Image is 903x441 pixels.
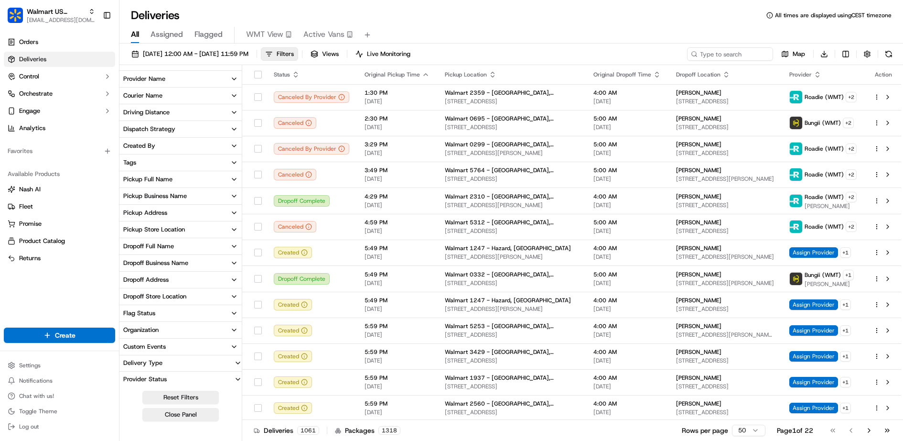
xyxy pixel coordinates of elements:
span: Flagged [194,29,223,40]
div: Canceled [274,221,316,232]
span: All times are displayed using CEST timezone [775,11,892,19]
span: 5:59 PM [365,374,430,382]
span: Active Vans [303,29,344,40]
button: +2 [843,118,854,128]
span: Orchestrate [19,89,53,98]
span: Engage [19,107,40,115]
span: [PERSON_NAME] [676,322,721,330]
span: Toggle Theme [19,408,57,415]
button: Promise [4,216,115,232]
span: [DATE] [365,149,430,157]
span: Map [793,50,805,58]
div: Created [274,402,312,414]
button: Pickup Business Name [119,188,242,204]
span: [PERSON_NAME] [676,374,721,382]
img: roadie-logo-v2.jpg [790,220,802,233]
img: roadie-logo-v2.jpg [790,195,802,207]
span: Assigned [150,29,183,40]
span: Walmart 1937 - [GEOGRAPHIC_DATA], [GEOGRAPHIC_DATA] [445,374,578,382]
span: Assign Provider [789,403,838,413]
button: [EMAIL_ADDRESS][DOMAIN_NAME] [27,16,95,24]
span: [PERSON_NAME] [805,280,854,288]
div: Created [274,376,312,388]
button: Organization [119,322,242,338]
button: Canceled [274,117,316,129]
span: [DATE] [365,305,430,313]
button: +1 [840,325,851,336]
span: [PERSON_NAME] [676,89,721,97]
button: +2 [846,169,857,180]
span: 5:00 AM [593,219,661,226]
span: Status [274,71,290,78]
button: Courier Name [119,88,242,104]
button: Settings [4,359,115,372]
span: [DATE] [593,331,661,339]
span: [DATE] [593,357,661,364]
span: [STREET_ADDRESS] [445,357,578,364]
div: Delivery Type [119,359,166,367]
span: [DATE] [365,123,430,131]
span: 4:00 AM [593,244,661,252]
span: [PERSON_NAME] [805,202,857,210]
span: 5:49 PM [365,271,430,278]
span: 4:00 AM [593,322,661,330]
button: Provider Status [119,372,242,387]
span: Walmart 2359 - [GEOGRAPHIC_DATA], [GEOGRAPHIC_DATA] [445,89,578,97]
span: [PERSON_NAME] [676,271,721,278]
span: Notifications [19,377,53,385]
div: 1318 [378,426,400,435]
img: roadie-logo-v2.jpg [790,168,802,181]
span: [DATE] [365,383,430,390]
div: Custom Events [123,342,166,351]
span: Deliveries [19,55,46,64]
span: Nash AI [19,185,41,194]
div: We're available if you need us! [32,100,121,108]
span: [STREET_ADDRESS] [445,408,578,416]
button: Dropoff Address [119,272,242,288]
div: Driving Distance [123,108,170,117]
span: [DATE] [593,175,661,183]
span: [DATE] [365,408,430,416]
span: [STREET_ADDRESS] [445,123,578,131]
span: [PERSON_NAME] [676,244,721,252]
button: Fleet [4,199,115,214]
input: Type to search [687,47,773,61]
button: Start new chat [162,94,174,105]
span: [STREET_ADDRESS] [445,331,578,339]
button: Create [4,328,115,343]
div: Courier Name [123,91,162,100]
span: [STREET_ADDRESS] [676,227,774,235]
button: +2 [846,92,857,102]
span: [STREET_ADDRESS][PERSON_NAME] [445,201,578,209]
span: [DATE] 12:00 AM - [DATE] 11:59 PM [143,50,248,58]
div: Deliveries [254,426,319,435]
img: Walmart US Stores [8,8,23,23]
button: Pickup Address [119,205,242,221]
div: Start new chat [32,91,157,100]
div: Page 1 of 22 [777,426,813,435]
span: Bungii (WMT) [805,271,841,279]
img: roadie-logo-v2.jpg [790,91,802,103]
button: Dropoff Store Location [119,288,242,305]
a: Deliveries [4,52,115,67]
span: [DATE] [593,305,661,313]
span: Walmart 0332 - [GEOGRAPHIC_DATA], [GEOGRAPHIC_DATA] [445,271,578,278]
span: Assign Provider [789,247,838,258]
h1: Deliveries [131,8,180,23]
div: Canceled By Provider [274,91,349,103]
button: Canceled By Provider [274,143,349,154]
button: +1 [840,247,851,258]
button: +1 [840,377,851,387]
div: Canceled [274,169,316,180]
span: Walmart 1247 - Hazard, [GEOGRAPHIC_DATA] [445,244,571,252]
div: Organization [123,326,159,334]
div: Dropoff Address [123,276,169,284]
span: Bungii (WMT) [805,119,841,127]
a: Nash AI [8,185,111,194]
button: Created [274,325,312,336]
button: Chat with us! [4,389,115,403]
button: Engage [4,103,115,119]
div: Action [873,71,893,78]
button: Tags [119,154,242,171]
